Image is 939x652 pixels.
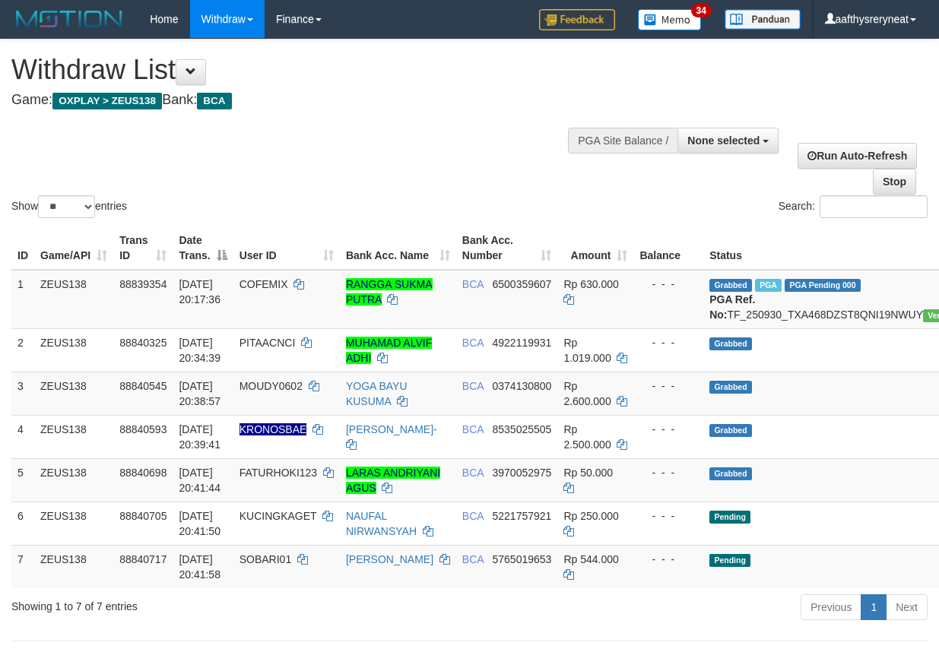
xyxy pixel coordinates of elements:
[639,378,697,394] div: - - -
[119,553,167,565] span: 88840717
[563,423,611,451] span: Rp 2.500.000
[34,415,113,458] td: ZEUS138
[639,552,697,567] div: - - -
[493,380,552,392] span: Copy 0374130800 to clipboard
[34,270,113,329] td: ZEUS138
[119,467,167,479] span: 88840698
[179,380,220,407] span: [DATE] 20:38:57
[34,328,113,372] td: ZEUS138
[11,458,34,502] td: 5
[11,593,380,614] div: Showing 1 to 7 of 7 entries
[346,510,417,537] a: NAUFAL NIRWANSYAH
[34,502,113,545] td: ZEUS138
[119,380,167,392] span: 88840545
[34,458,113,502] td: ZEUS138
[801,594,861,620] a: Previous
[179,467,220,494] span: [DATE] 20:41:44
[709,337,752,350] span: Grabbed
[11,195,127,218] label: Show entries
[52,93,162,109] span: OXPLAY > ZEUS138
[11,55,611,85] h1: Withdraw List
[346,553,433,565] a: [PERSON_NAME]
[240,423,307,435] span: Nama rekening ada tanda titik/strip, harap diedit
[11,93,611,108] h4: Game: Bank:
[346,423,437,435] a: [PERSON_NAME]-
[886,594,928,620] a: Next
[638,9,702,30] img: Button%20Memo.svg
[557,226,633,270] th: Amount: activate to sort column ascending
[11,502,34,545] td: 6
[462,553,484,565] span: BCA
[639,277,697,292] div: - - -
[462,423,484,435] span: BCA
[113,226,173,270] th: Trans ID: activate to sort column ascending
[493,337,552,349] span: Copy 4922119931 to clipboard
[346,337,432,364] a: MUHAMAD ALVIF ADHI
[11,372,34,415] td: 3
[687,135,760,147] span: None selected
[563,467,613,479] span: Rp 50.000
[11,8,127,30] img: MOTION_logo.png
[709,424,752,437] span: Grabbed
[539,9,615,30] img: Feedback.jpg
[493,467,552,479] span: Copy 3970052975 to clipboard
[240,553,291,565] span: SOBARI01
[785,279,861,292] span: PGA Pending
[179,510,220,537] span: [DATE] 20:41:50
[34,545,113,588] td: ZEUS138
[709,293,755,321] b: PGA Ref. No:
[779,195,928,218] label: Search:
[119,510,167,522] span: 88840705
[34,372,113,415] td: ZEUS138
[462,278,484,290] span: BCA
[861,594,887,620] a: 1
[568,128,677,154] div: PGA Site Balance /
[639,465,697,480] div: - - -
[493,278,552,290] span: Copy 6500359607 to clipboard
[462,380,484,392] span: BCA
[179,278,220,305] span: [DATE] 20:17:36
[755,279,782,292] span: Marked by aafsolysreylen
[691,4,712,17] span: 34
[119,337,167,349] span: 88840325
[240,467,317,479] span: FATURHOKI123
[179,337,220,364] span: [DATE] 20:34:39
[11,270,34,329] td: 1
[493,423,552,435] span: Copy 8535025505 to clipboard
[173,226,233,270] th: Date Trans.: activate to sort column descending
[709,279,752,292] span: Grabbed
[240,510,317,522] span: KUCINGKAGET
[119,278,167,290] span: 88839354
[346,467,440,494] a: LARAS ANDRIYANI AGUS
[11,415,34,458] td: 4
[709,554,750,567] span: Pending
[873,169,916,195] a: Stop
[563,278,618,290] span: Rp 630.000
[493,510,552,522] span: Copy 5221757921 to clipboard
[677,128,779,154] button: None selected
[240,278,288,290] span: COFEMIX
[462,467,484,479] span: BCA
[709,511,750,524] span: Pending
[563,510,618,522] span: Rp 250.000
[340,226,456,270] th: Bank Acc. Name: activate to sort column ascending
[233,226,340,270] th: User ID: activate to sort column ascending
[38,195,95,218] select: Showentries
[11,328,34,372] td: 2
[709,381,752,394] span: Grabbed
[179,553,220,581] span: [DATE] 20:41:58
[179,423,220,451] span: [DATE] 20:39:41
[725,9,801,30] img: panduan.png
[798,143,917,169] a: Run Auto-Refresh
[563,380,611,407] span: Rp 2.600.000
[633,226,703,270] th: Balance
[119,423,167,435] span: 88840593
[197,93,231,109] span: BCA
[240,380,303,392] span: MOUDY0602
[639,422,697,437] div: - - -
[639,508,697,524] div: - - -
[709,467,752,480] span: Grabbed
[639,335,697,350] div: - - -
[563,553,618,565] span: Rp 544.000
[11,226,34,270] th: ID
